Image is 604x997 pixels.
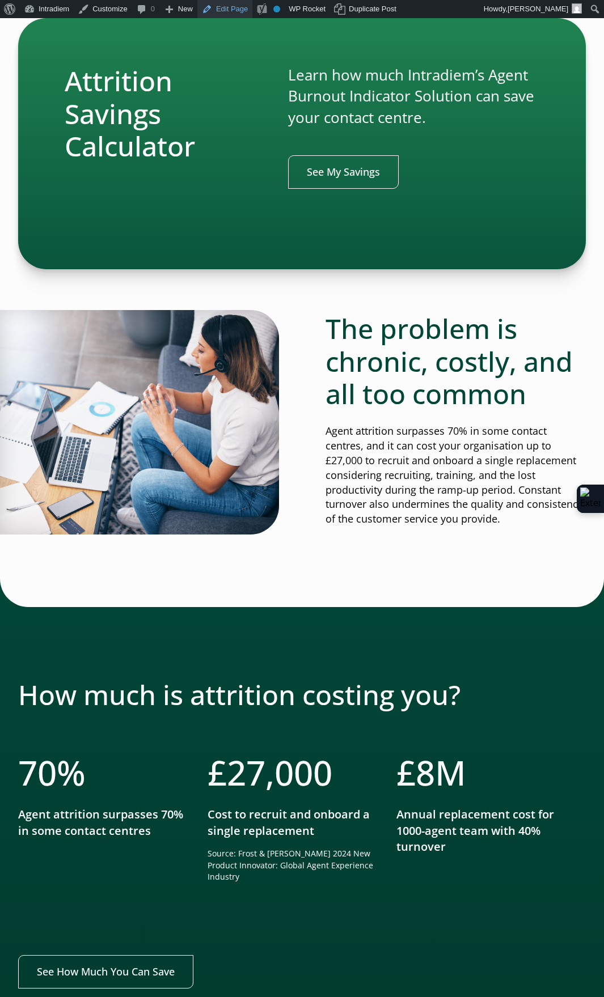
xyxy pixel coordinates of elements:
[208,848,374,882] p: Source: Frost & [PERSON_NAME] 2024 New Product Innovator: Global Agent Experience Industry
[57,749,86,796] span: %
[18,807,184,839] p: Agent attrition surpasses 70% in some contact centres
[288,65,539,128] p: Learn how much Intradiem’s Agent Burnout Indicator Solution can save your contact centre.
[288,155,399,189] a: Link opens in a new window
[435,749,466,796] span: M
[18,749,57,796] span: 70
[508,5,568,13] span: [PERSON_NAME]
[396,807,563,855] p: Annual replacement cost for 1000-agent team with 40% turnover
[227,749,332,796] span: 27,000
[18,678,586,711] h2: How much is attrition costing you?
[208,807,374,839] p: Cost to recruit and onboard a single replacement
[326,424,586,527] p: Agent attrition surpasses 70% in some contact centres, and it can cost your organisation up to £2...
[416,749,435,796] span: 8
[18,955,193,988] a: See How Much You Can Save
[65,65,270,163] h2: Attrition Savings Calculator
[580,487,601,510] img: Extension Icon
[208,749,227,796] span: £
[396,749,416,796] span: £
[273,6,280,12] div: No index
[326,312,586,410] h2: The problem is chronic, costly, and all too common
